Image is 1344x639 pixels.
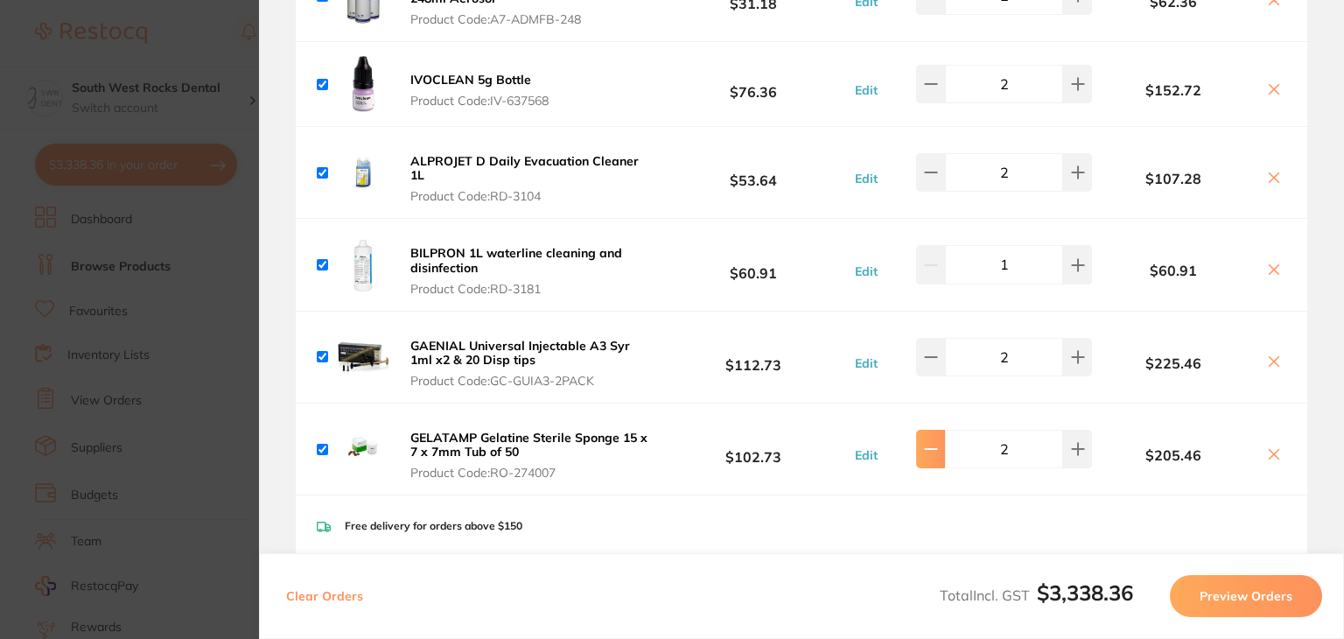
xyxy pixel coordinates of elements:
[1037,579,1133,606] b: $3,338.36
[410,374,651,388] span: Product Code: GC-GUIA3-2PACK
[850,82,883,98] button: Edit
[410,94,549,108] span: Product Code: IV-637568
[405,338,656,389] button: GAENIAL Universal Injectable A3 Syr 1ml x2 & 20 Disp tips Product Code:GC-GUIA3-2PACK
[410,153,639,183] b: ALPROJET D Daily Evacuation Cleaner 1L
[1092,171,1255,186] b: $107.28
[410,245,622,275] b: BILPRON 1L waterline cleaning and disinfection
[410,189,651,203] span: Product Code: RD-3104
[335,421,391,477] img: cG5rY2Vvaw
[410,338,630,368] b: GAENIAL Universal Injectable A3 Syr 1ml x2 & 20 Disp tips
[410,282,651,296] span: Product Code: RD-3181
[1092,355,1255,371] b: $225.46
[1092,82,1255,98] b: $152.72
[656,68,850,101] b: $76.36
[410,72,531,88] b: IVOCLEAN 5g Bottle
[850,171,883,186] button: Edit
[410,466,651,480] span: Product Code: RO-274007
[656,249,850,281] b: $60.91
[335,144,391,200] img: c2Rja3Njdw
[656,433,850,466] b: $102.73
[656,341,850,373] b: $112.73
[405,430,656,481] button: GELATAMP Gelatine Sterile Sponge 15 x 7 x 7mm Tub of 50 Product Code:RO-274007
[656,157,850,189] b: $53.64
[335,237,391,293] img: a3I0NnAydw
[850,447,883,463] button: Edit
[405,72,554,109] button: IVOCLEAN 5g Bottle Product Code:IV-637568
[850,263,883,279] button: Edit
[850,355,883,371] button: Edit
[345,520,522,532] p: Free delivery for orders above $150
[281,575,368,617] button: Clear Orders
[335,329,391,385] img: a3VuczRuZQ
[410,12,651,26] span: Product Code: A7-ADMFB-248
[405,245,656,296] button: BILPRON 1L waterline cleaning and disinfection Product Code:RD-3181
[1170,575,1322,617] button: Preview Orders
[335,56,391,112] img: bjBqdGFreA
[405,153,656,204] button: ALPROJET D Daily Evacuation Cleaner 1L Product Code:RD-3104
[1092,263,1255,278] b: $60.91
[410,430,647,460] b: GELATAMP Gelatine Sterile Sponge 15 x 7 x 7mm Tub of 50
[1092,447,1255,463] b: $205.46
[940,586,1133,604] span: Total Incl. GST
